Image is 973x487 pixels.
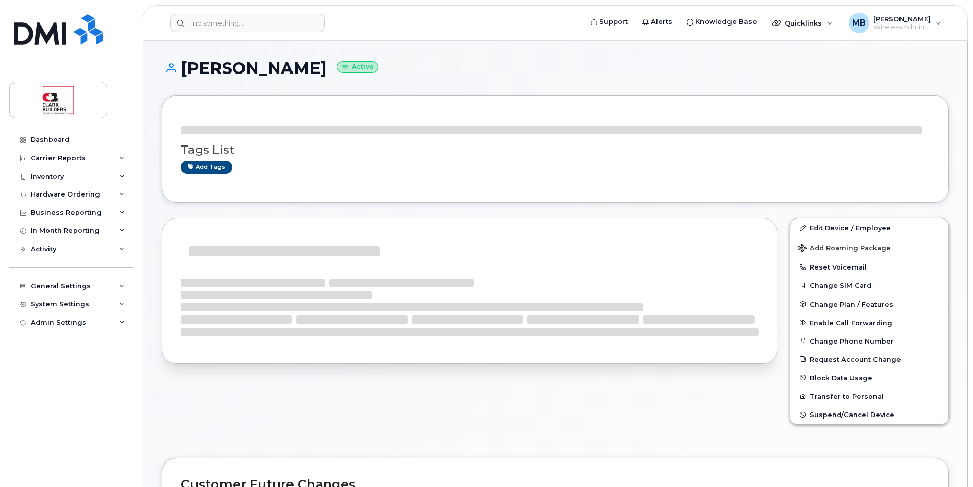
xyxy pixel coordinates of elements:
span: Enable Call Forwarding [810,319,892,326]
span: Add Roaming Package [798,244,891,254]
button: Change Plan / Features [790,295,948,313]
small: Active [337,61,378,73]
button: Reset Voicemail [790,258,948,276]
button: Transfer to Personal [790,387,948,405]
h1: [PERSON_NAME] [162,59,949,77]
h3: Tags List [181,143,930,156]
button: Change SIM Card [790,276,948,295]
button: Change Phone Number [790,332,948,350]
a: Add tags [181,161,232,174]
button: Suspend/Cancel Device [790,405,948,424]
button: Request Account Change [790,350,948,369]
button: Add Roaming Package [790,237,948,258]
span: Change Plan / Features [810,300,893,308]
button: Block Data Usage [790,369,948,387]
a: Edit Device / Employee [790,218,948,237]
span: Suspend/Cancel Device [810,411,894,419]
button: Enable Call Forwarding [790,313,948,332]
